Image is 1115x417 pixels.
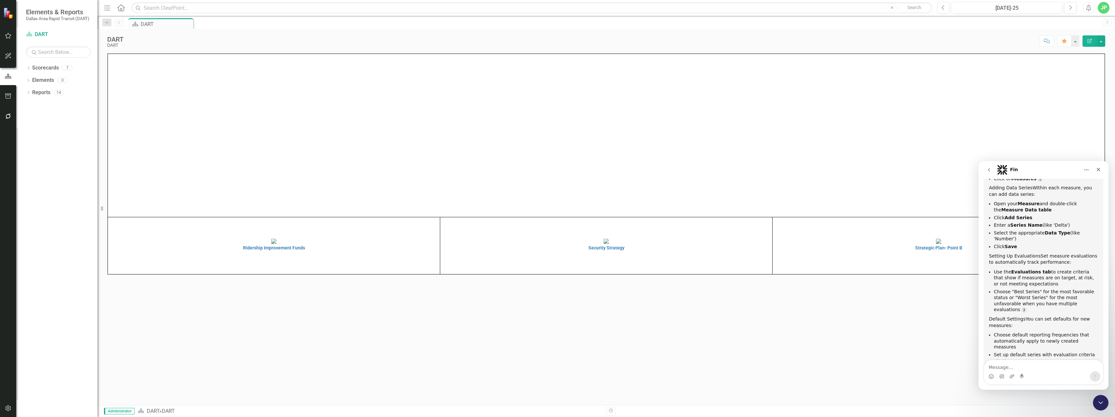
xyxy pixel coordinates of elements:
[107,43,123,48] div: DART
[898,3,931,12] button: Search
[271,239,276,244] img: mceclip1%20v4.png
[26,83,38,88] b: Save
[162,408,175,414] div: DART
[17,198,22,203] a: Source reference 8929099:
[23,198,28,203] a: Source reference 8923113:
[951,2,1063,14] button: [DATE]-25
[26,46,91,58] input: Search Below...
[26,16,89,21] small: Dallas Area Rapid Transit (DART)
[10,213,15,218] button: Emoji picker
[57,78,68,83] div: 0
[15,82,120,89] li: Click
[15,171,120,189] li: Choose default reporting frequencies that automatically apply to newly created measures
[10,155,120,168] div: You can set defaults for new measures:
[33,15,58,20] b: Measures
[15,15,120,21] li: Click on
[33,108,73,113] b: Evaluations tab
[442,238,771,250] a: Security Strategy
[32,89,50,96] a: Reports
[10,24,120,36] div: Within each measure, you can add data series:
[774,246,1103,250] h4: Strategic Plan- Point B
[32,77,54,84] a: Elements
[23,46,73,51] b: Measure Data table
[979,161,1109,390] iframe: Intercom live chat
[10,24,54,29] span: Adding Data Series
[26,54,54,59] b: Add Series
[104,408,135,414] span: Administrator
[936,239,941,244] img: mceclip4%20v3.png
[774,238,1103,250] a: Strategic Plan- Point B
[907,5,921,10] span: Search
[107,36,123,43] div: DART
[111,210,122,221] button: Send a message…
[26,8,89,16] span: Elements & Reports
[15,61,120,67] li: Enter a (like 'Delta')
[141,20,192,28] div: DART
[15,69,120,81] li: Select the appropriate (like 'Number')
[59,16,64,21] a: Source reference 8439692:
[10,92,62,97] span: Setting Up Evaluations
[1093,395,1109,411] iframe: Intercom live chat
[954,4,1060,12] div: [DATE]-25
[54,90,64,95] div: 14
[66,69,92,74] b: Data Type
[26,31,91,38] a: DART
[6,199,124,210] textarea: Message…
[43,146,48,152] a: Source reference 8540570:
[15,191,120,203] li: Set up default series with evaluation criteria
[31,213,36,218] button: Upload attachment
[15,40,120,52] li: Open your and double-click the
[604,239,609,244] img: mceclip2%20v4.png
[15,128,120,152] li: Choose "Best Series" for the most favorable status or "Worst Series" for the most unfavorable whe...
[32,64,59,72] a: Scorecards
[10,92,120,105] div: Set measure evaluations to automatically track performance:
[41,213,46,218] button: Start recording
[132,2,932,14] input: Search ClearPoint...
[62,65,72,71] div: 7
[138,408,601,415] div: »
[109,246,438,250] h4: Ridership Improvement Funds
[147,408,159,414] a: DART
[15,54,120,60] li: Click
[442,246,771,250] h4: Security Strategy
[20,213,26,218] button: Gif picker
[15,108,120,126] li: Use the to create criteria that show if measures are on target, at risk, or not meeting expectations
[109,238,438,250] a: Ridership Improvement Funds
[10,155,47,160] span: Default Settings
[39,40,61,45] b: Measure
[1098,2,1109,14] button: JP
[3,7,15,19] img: ClearPoint Strategy
[32,61,64,67] b: Series Name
